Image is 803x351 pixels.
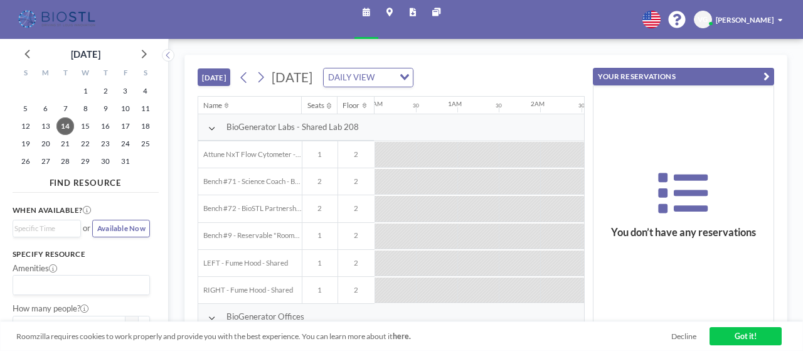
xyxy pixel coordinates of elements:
span: Friday, October 31, 2025 [117,153,134,170]
span: Saturday, October 11, 2025 [137,100,154,117]
span: Tuesday, October 14, 2025 [56,117,74,135]
span: 2 [338,259,375,267]
div: Seats [307,101,324,110]
div: T [55,66,75,82]
label: Amenities [13,263,57,274]
span: 2 [338,150,375,159]
span: 2 [302,204,338,213]
span: VG [698,15,708,24]
span: 2 [338,231,375,240]
input: Search for option [14,278,143,292]
span: Thursday, October 30, 2025 [97,153,114,170]
span: Wednesday, October 22, 2025 [77,135,94,153]
span: [PERSON_NAME] [716,16,774,24]
span: 2 [338,286,375,294]
span: Saturday, October 25, 2025 [137,135,154,153]
span: Wednesday, October 1, 2025 [77,82,94,100]
span: Attune NxT Flow Cytometer - Bench #25 [198,150,302,159]
span: Bench #9 - Reservable "RoomZilla" Bench [198,231,302,240]
div: 30 [578,102,585,109]
span: Saturday, October 4, 2025 [137,82,154,100]
div: W [75,66,95,82]
div: S [16,66,36,82]
input: Search for option [378,71,392,85]
span: 1 [302,150,338,159]
span: BioGenerator Labs - Shared Lab 208 [226,122,359,132]
div: 30 [413,102,419,109]
span: [DATE] [272,70,312,85]
span: Tuesday, October 7, 2025 [56,100,74,117]
div: 1AM [448,100,462,107]
span: Available Now [97,224,146,232]
button: Available Now [92,220,150,237]
div: T [95,66,115,82]
span: Friday, October 3, 2025 [117,82,134,100]
span: Sunday, October 12, 2025 [17,117,35,135]
span: Thursday, October 16, 2025 [97,117,114,135]
h3: Specify resource [13,250,151,259]
span: BioGenerator Offices [226,311,304,322]
span: Sunday, October 5, 2025 [17,100,35,117]
span: Monday, October 27, 2025 [37,153,55,170]
span: 1 [302,231,338,240]
div: Search for option [13,276,150,294]
label: How many people? [13,303,88,314]
a: here. [393,332,411,341]
span: Thursday, October 2, 2025 [97,82,114,100]
span: Roomzilla requires cookies to work properly and provide you with the best experience. You can lea... [16,332,671,341]
span: Monday, October 20, 2025 [37,135,55,153]
button: YOUR RESERVATIONS [593,68,774,85]
span: Monday, October 6, 2025 [37,100,55,117]
span: Saturday, October 18, 2025 [137,117,154,135]
button: + [138,316,151,333]
span: 1 [302,259,338,267]
span: 1 [302,286,338,294]
input: Search for option [14,223,73,234]
span: Wednesday, October 29, 2025 [77,153,94,170]
button: - [125,316,138,333]
span: Sunday, October 19, 2025 [17,135,35,153]
div: Floor [343,101,359,110]
div: Name [203,101,222,110]
span: Bench #71 - Science Coach - BioSTL Bench [198,177,302,186]
span: Thursday, October 9, 2025 [97,100,114,117]
span: Wednesday, October 8, 2025 [77,100,94,117]
span: Thursday, October 23, 2025 [97,135,114,153]
button: [DATE] [198,68,231,86]
div: 2AM [531,100,545,107]
span: 2 [338,204,375,213]
span: Wednesday, October 15, 2025 [77,117,94,135]
a: Decline [671,332,696,341]
span: Friday, October 24, 2025 [117,135,134,153]
div: Search for option [324,68,413,87]
div: [DATE] [71,45,100,63]
span: Monday, October 13, 2025 [37,117,55,135]
span: 2 [302,177,338,186]
div: F [115,66,136,82]
a: Got it! [710,327,782,345]
span: or [83,223,90,234]
span: Bench #72 - BioSTL Partnerships & Apprenticeships Bench [198,204,302,213]
span: 2 [338,177,375,186]
h3: You don’t have any reservations [593,226,774,239]
span: LEFT - Fume Hood - Shared [198,259,288,267]
span: Sunday, October 26, 2025 [17,153,35,170]
img: organization-logo [16,9,98,30]
span: Friday, October 10, 2025 [117,100,134,117]
div: Search for option [13,220,80,237]
span: Tuesday, October 21, 2025 [56,135,74,153]
span: RIGHT - Fume Hood - Shared [198,286,293,294]
div: S [136,66,156,82]
span: Tuesday, October 28, 2025 [56,153,74,170]
h4: FIND RESOURCE [13,173,159,188]
span: DAILY VIEW [326,71,377,85]
span: Friday, October 17, 2025 [117,117,134,135]
div: 30 [496,102,502,109]
div: M [36,66,56,82]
